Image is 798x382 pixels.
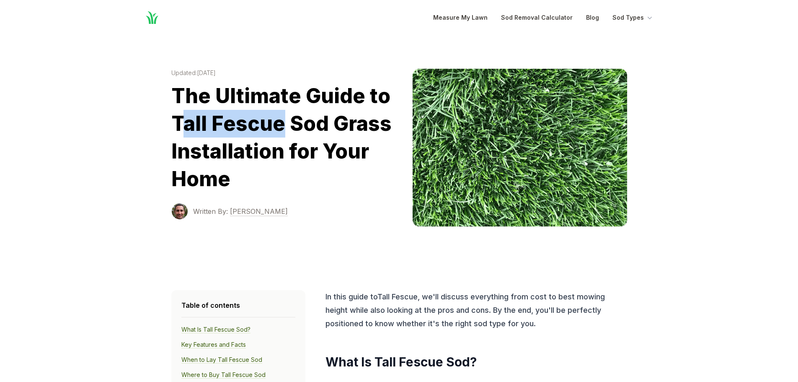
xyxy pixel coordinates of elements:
[586,13,599,23] a: Blog
[413,69,627,226] img: tall-fescue image
[181,341,246,348] a: Key Features and Facts
[612,13,654,23] button: Sod Types
[171,203,188,220] img: Terrance Sowell photo
[193,206,288,216] a: Written By: [PERSON_NAME]
[325,290,625,330] p: In this guide to Tall Fescue , we'll discuss everything from cost to best mowing height while als...
[181,326,251,333] a: What Is Tall Fescue Sod?
[181,371,266,379] a: Where to Buy Tall Fescue Sod
[325,354,625,371] h2: What Is Tall Fescue Sod?
[181,300,295,310] h4: Table of contents
[230,207,288,216] span: [PERSON_NAME]
[501,13,573,23] a: Sod Removal Calculator
[433,13,488,23] a: Measure My Lawn
[171,82,399,193] h1: The Ultimate Guide to Tall Fescue Sod Grass Installation for Your Home
[181,356,262,364] a: When to Lay Tall Fescue Sod
[171,69,399,77] time: Updated: [DATE]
